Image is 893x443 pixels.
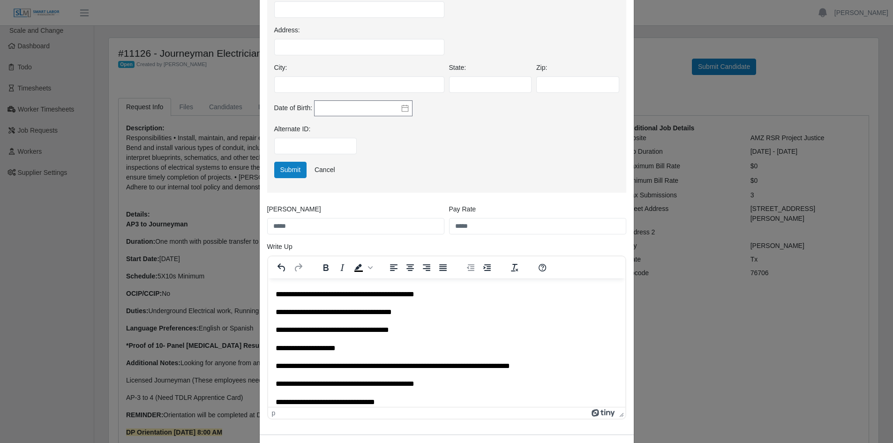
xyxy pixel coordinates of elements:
[479,261,495,274] button: Increase indent
[268,278,625,407] iframe: Rich Text Area
[334,261,350,274] button: Italic
[274,261,290,274] button: Undo
[449,204,476,214] label: Pay Rate
[592,409,615,417] a: Powered by Tiny
[274,63,287,73] label: City:
[534,261,550,274] button: Help
[536,63,547,73] label: Zip:
[463,261,479,274] button: Decrease indent
[267,242,293,252] label: Write Up
[615,407,625,419] div: Press the Up and Down arrow keys to resize the editor.
[402,261,418,274] button: Align center
[507,261,523,274] button: Clear formatting
[351,261,374,274] div: Background color Black
[419,261,435,274] button: Align right
[290,261,306,274] button: Redo
[274,103,313,113] label: Date of Birth:
[318,261,334,274] button: Bold
[435,261,451,274] button: Justify
[274,25,300,35] label: Address:
[308,162,341,178] a: Cancel
[274,162,307,178] button: Submit
[449,63,466,73] label: State:
[267,204,321,214] label: [PERSON_NAME]
[274,124,311,134] label: Alternate ID:
[272,409,276,417] div: p
[386,261,402,274] button: Align left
